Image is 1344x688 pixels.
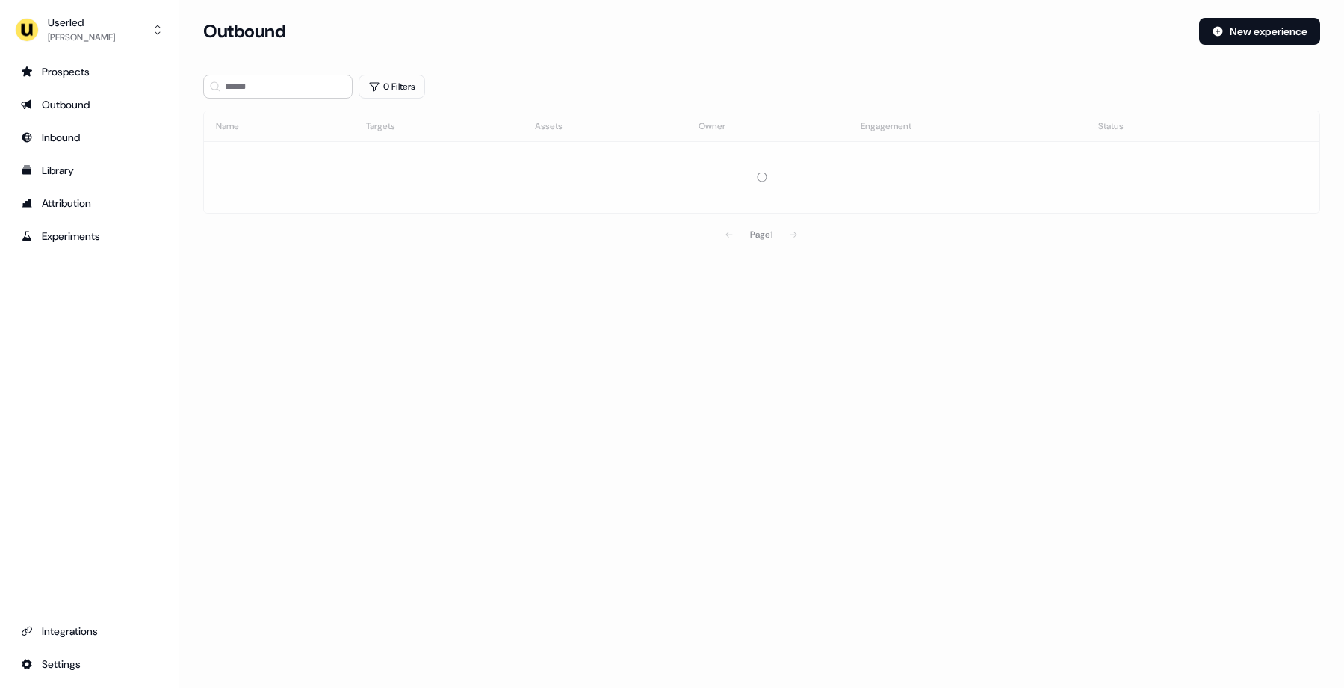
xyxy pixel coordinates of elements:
div: Library [21,163,158,178]
a: Go to experiments [12,224,167,248]
div: Outbound [21,97,158,112]
div: Prospects [21,64,158,79]
div: Attribution [21,196,158,211]
button: 0 Filters [359,75,425,99]
button: New experience [1199,18,1320,45]
div: Inbound [21,130,158,145]
div: Settings [21,657,158,672]
div: [PERSON_NAME] [48,30,115,45]
a: Go to integrations [12,652,167,676]
div: Experiments [21,229,158,244]
a: Go to outbound experience [12,93,167,117]
a: Go to templates [12,158,167,182]
h3: Outbound [203,20,285,43]
div: Userled [48,15,115,30]
a: Go to Inbound [12,125,167,149]
div: Integrations [21,624,158,639]
a: Go to integrations [12,619,167,643]
button: Userled[PERSON_NAME] [12,12,167,48]
a: Go to prospects [12,60,167,84]
a: Go to attribution [12,191,167,215]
